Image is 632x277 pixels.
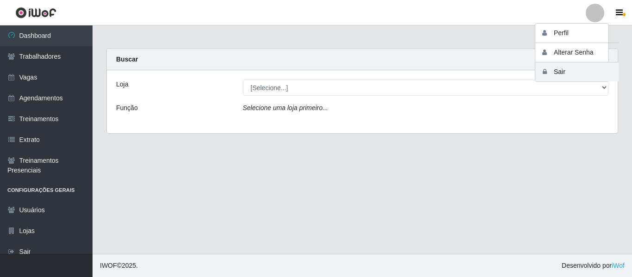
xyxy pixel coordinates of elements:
button: Sair [535,62,619,81]
span: © 2025 . [100,261,138,271]
span: Desenvolvido por [562,261,625,271]
i: Selecione uma loja primeiro... [243,104,328,111]
img: CoreUI Logo [15,7,56,18]
span: IWOF [100,262,117,269]
button: Perfil [535,24,619,43]
button: Alterar Senha [535,43,619,62]
a: iWof [612,262,625,269]
label: Função [116,103,138,113]
label: Loja [116,80,128,89]
strong: Buscar [116,55,138,63]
